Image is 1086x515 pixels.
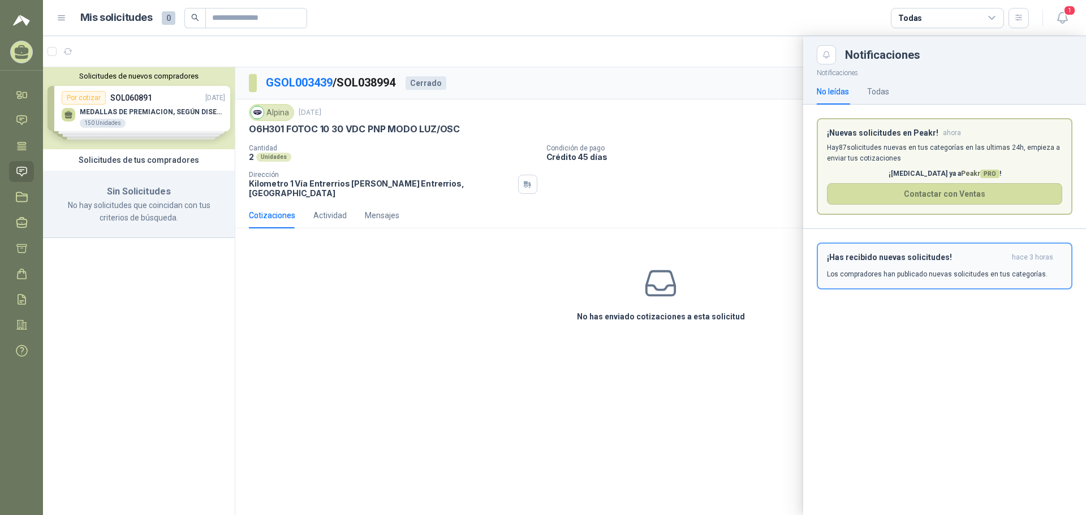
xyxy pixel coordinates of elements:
p: Notificaciones [803,64,1086,79]
h3: ¡Nuevas solicitudes en Peakr! [827,128,938,138]
div: Notificaciones [845,49,1072,60]
h3: ¡Has recibido nuevas solicitudes! [827,253,1007,262]
span: search [191,14,199,21]
p: ¡[MEDICAL_DATA] ya a ! [827,168,1062,179]
div: Todas [867,85,889,98]
span: 0 [162,11,175,25]
button: 1 [1052,8,1072,28]
span: ahora [943,128,961,138]
p: Hay 87 solicitudes nuevas en tus categorías en las ultimas 24h, empieza a enviar tus cotizaciones [827,142,1062,164]
div: No leídas [817,85,849,98]
h1: Mis solicitudes [80,10,153,26]
span: PRO [980,170,999,178]
button: ¡Has recibido nuevas solicitudes!hace 3 horas Los compradores han publicado nuevas solicitudes en... [817,243,1072,289]
span: 1 [1063,5,1076,16]
img: Logo peakr [13,14,30,27]
p: Los compradores han publicado nuevas solicitudes en tus categorías. [827,269,1048,279]
span: hace 3 horas [1012,253,1053,262]
button: Contactar con Ventas [827,183,1062,205]
button: Close [817,45,836,64]
div: Todas [898,12,922,24]
span: Peakr [961,170,999,178]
